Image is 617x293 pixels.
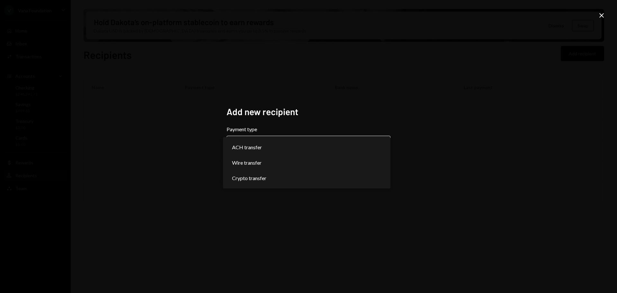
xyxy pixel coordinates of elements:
[232,174,266,182] span: Crypto transfer
[227,136,390,154] button: Payment type
[227,105,390,118] h2: Add new recipient
[232,159,262,167] span: Wire transfer
[232,143,262,151] span: ACH transfer
[227,125,390,133] label: Payment type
